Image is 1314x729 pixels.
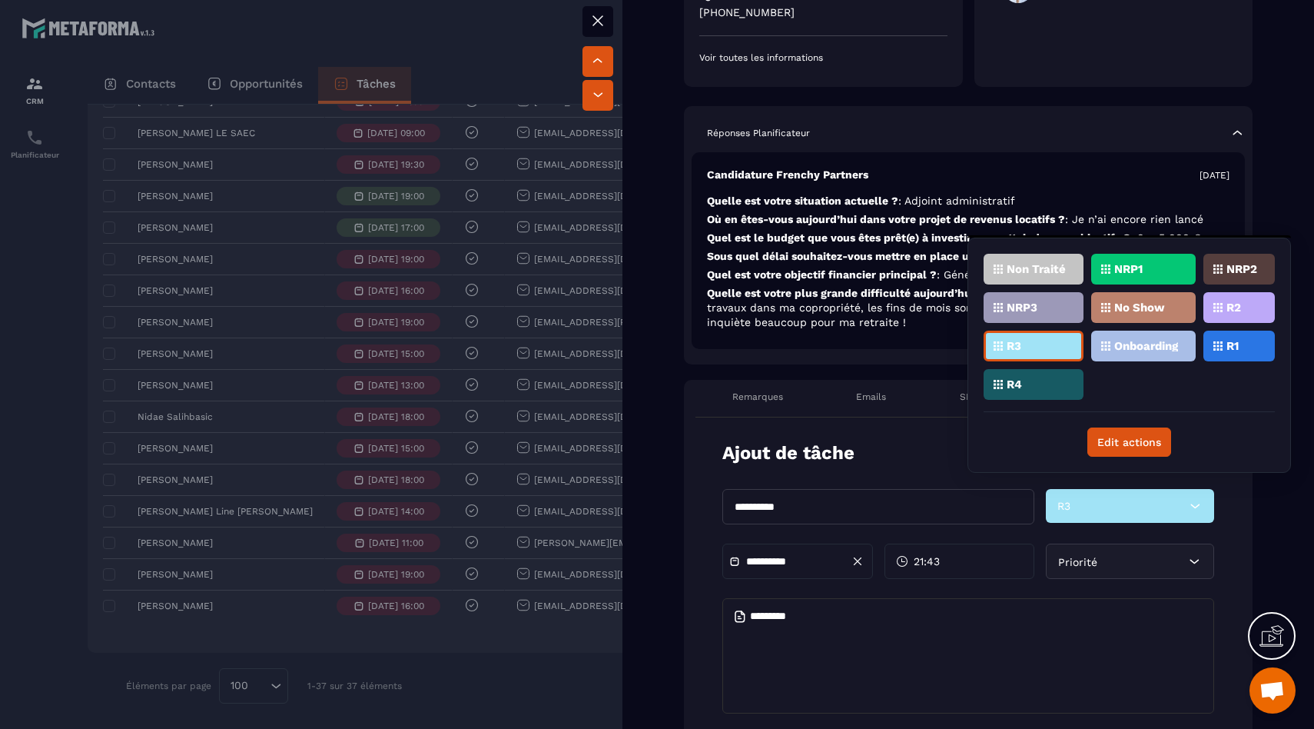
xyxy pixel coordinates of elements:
span: : Générer un revenu complémentaire [937,268,1133,281]
button: Edit actions [1087,428,1171,457]
p: Remarques [732,391,783,403]
p: Ajout de tâche [722,441,854,466]
p: R4 [1007,379,1022,390]
p: Réponses Planificateur [707,127,810,139]
span: : Je suis seule et suite à d importants travaux dans ma copropriété, les fins de mois sont compli... [707,287,1212,328]
p: R2 [1226,302,1241,313]
p: NRP2 [1226,264,1257,275]
p: R3 [1007,341,1021,351]
p: R1 [1226,341,1239,351]
p: NRP3 [1007,302,1037,313]
p: Quelle est votre plus grande difficulté aujourd’hui ? [707,286,1229,330]
p: Onboarding [1114,341,1178,351]
p: [DATE] [1200,169,1229,181]
p: Non Traité [1007,264,1066,275]
span: : 0 – 5 000 € [1130,231,1201,244]
p: Sous quel délai souhaitez-vous mettre en place une solution ? [707,249,1229,264]
p: Où en êtes-vous aujourd’hui dans votre projet de revenus locatifs ? [707,212,1229,227]
span: : Je n’ai encore rien lancé [1065,213,1203,225]
span: : Adjoint administratif [898,195,1015,207]
p: NRP1 [1114,264,1143,275]
p: Candidature Frenchy Partners [707,168,868,182]
p: Quelle est votre situation actuelle ? [707,194,1229,208]
p: Voir toutes les informations [699,52,947,64]
span: R3 [1057,500,1070,512]
p: Emails [856,391,886,403]
div: Ouvrir le chat [1249,667,1296,714]
p: Quel est le budget que vous êtes prêt(e) à investir pour atteindre vos objectifs ? [707,231,1229,245]
p: SMS [960,391,980,403]
span: 21:43 [914,554,940,569]
p: [PHONE_NUMBER] [699,5,947,20]
span: Priorité [1058,556,1097,568]
p: Quel est votre objectif financier principal ? [707,268,1229,282]
p: No Show [1114,302,1165,313]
